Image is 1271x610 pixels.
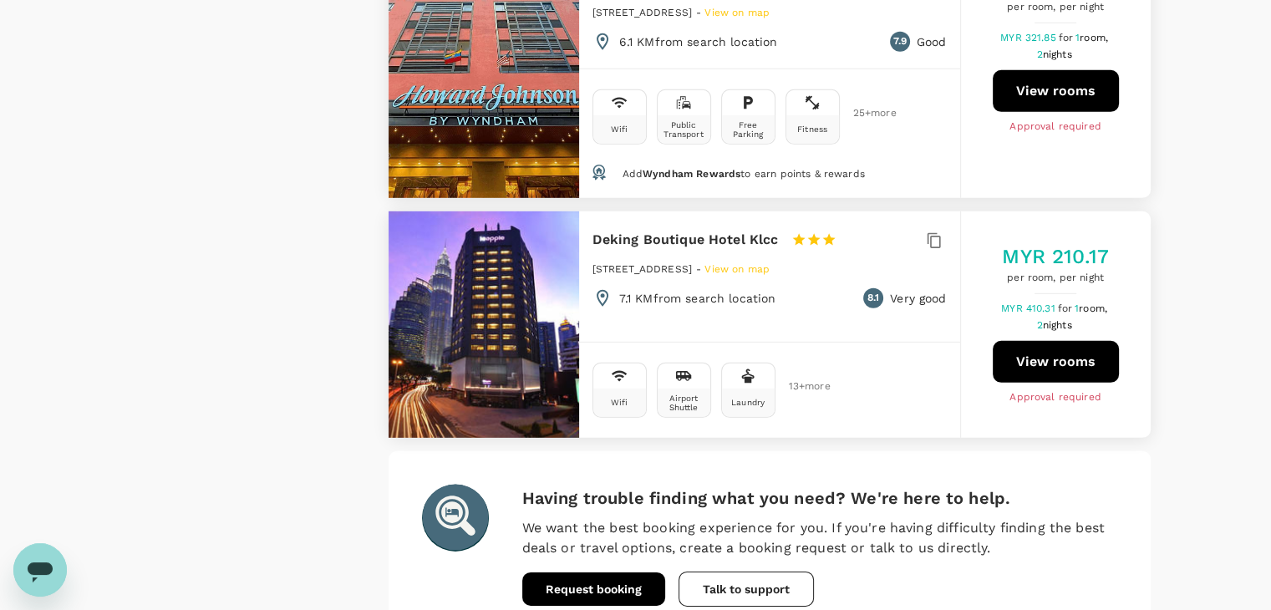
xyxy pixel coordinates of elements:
[890,290,946,307] p: Very good
[731,398,765,407] div: Laundry
[679,572,814,607] button: Talk to support
[893,33,907,50] span: 7.9
[704,7,770,18] span: View on map
[993,341,1119,383] button: View rooms
[619,33,778,50] p: 6.1 KM from search location
[1043,319,1072,331] span: nights
[789,381,814,392] span: 13 + more
[1043,48,1072,60] span: nights
[1000,32,1059,43] span: MYR 321.85
[592,7,692,18] span: [STREET_ADDRESS]
[704,262,770,275] a: View on map
[522,485,1117,511] h6: Having trouble finding what you need? We're here to help.
[643,168,740,180] span: Wyndham Rewards
[696,263,704,275] span: -
[592,263,692,275] span: [STREET_ADDRESS]
[522,572,665,606] button: Request booking
[611,125,628,134] div: Wifi
[696,7,704,18] span: -
[592,228,779,252] h6: Deking Boutique Hotel Klcc
[13,543,67,597] iframe: Button to launch messaging window
[1075,32,1111,43] span: 1
[797,125,827,134] div: Fitness
[661,394,707,412] div: Airport Shuttle
[661,120,707,139] div: Public Transport
[1001,302,1058,314] span: MYR 410.31
[622,168,864,180] span: Add to earn points & rewards
[1002,243,1109,270] h5: MYR 210.17
[619,290,776,307] p: 7.1 KM from search location
[522,518,1117,558] p: We want the best booking experience for you. If you're having difficulty finding the best deals o...
[704,5,770,18] a: View on map
[1058,302,1075,314] span: for
[1036,48,1074,60] span: 2
[917,33,947,50] p: Good
[1059,32,1075,43] span: for
[725,120,771,139] div: Free Parking
[853,108,878,119] span: 25 + more
[611,398,628,407] div: Wifi
[1080,32,1108,43] span: room,
[993,70,1119,112] button: View rooms
[704,263,770,275] span: View on map
[1075,302,1110,314] span: 1
[1036,319,1074,331] span: 2
[1009,389,1101,406] span: Approval required
[1009,119,1101,135] span: Approval required
[867,290,879,307] span: 8.1
[1002,270,1109,287] span: per room, per night
[1079,302,1107,314] span: room,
